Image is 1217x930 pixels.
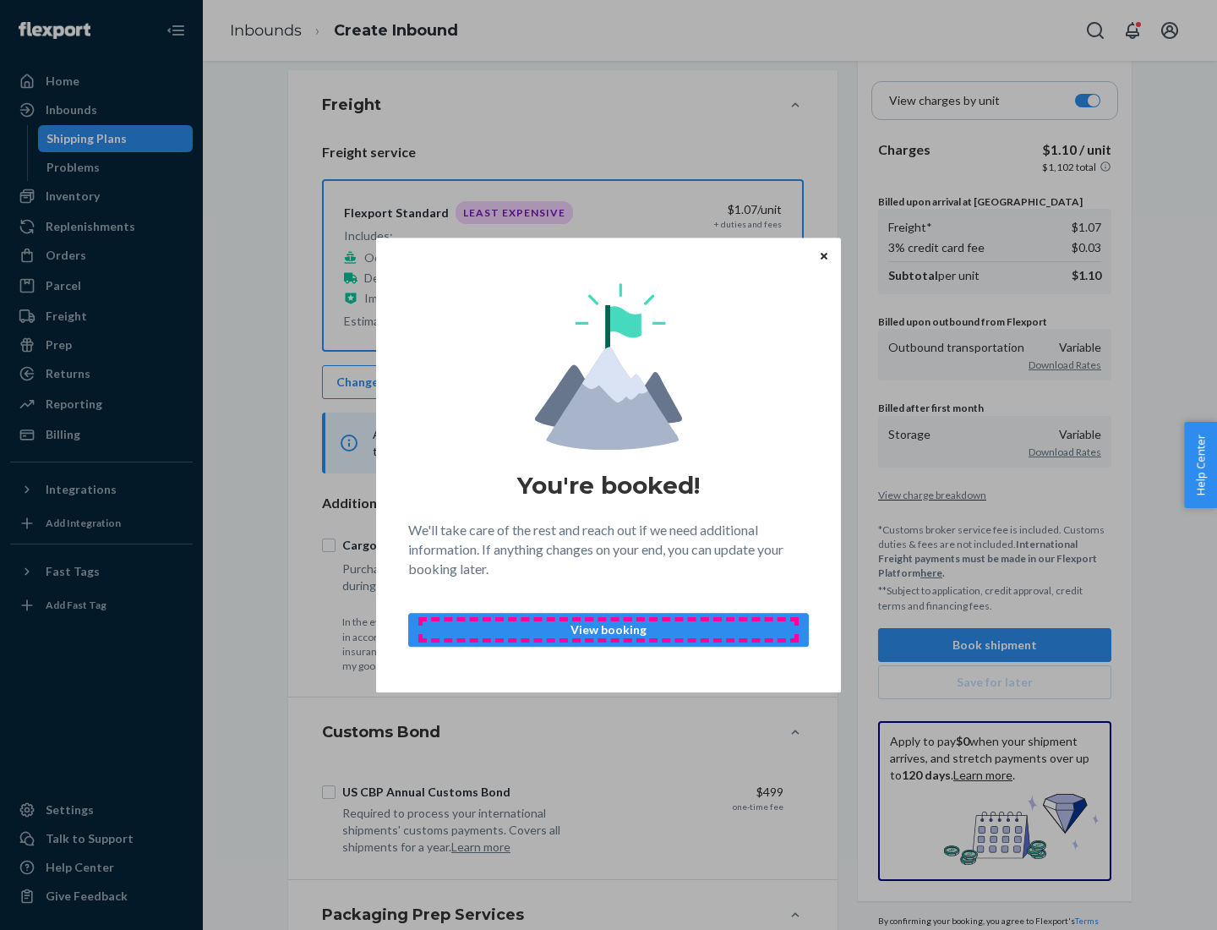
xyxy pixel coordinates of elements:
button: Close [816,246,832,265]
button: View booking [408,613,809,647]
p: View booking [423,621,794,638]
img: svg+xml,%3Csvg%20viewBox%3D%220%200%20174%20197%22%20fill%3D%22none%22%20xmlns%3D%22http%3A%2F%2F... [535,283,682,450]
h1: You're booked! [517,470,700,501]
p: We'll take care of the rest and reach out if we need additional information. If anything changes ... [408,521,809,579]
